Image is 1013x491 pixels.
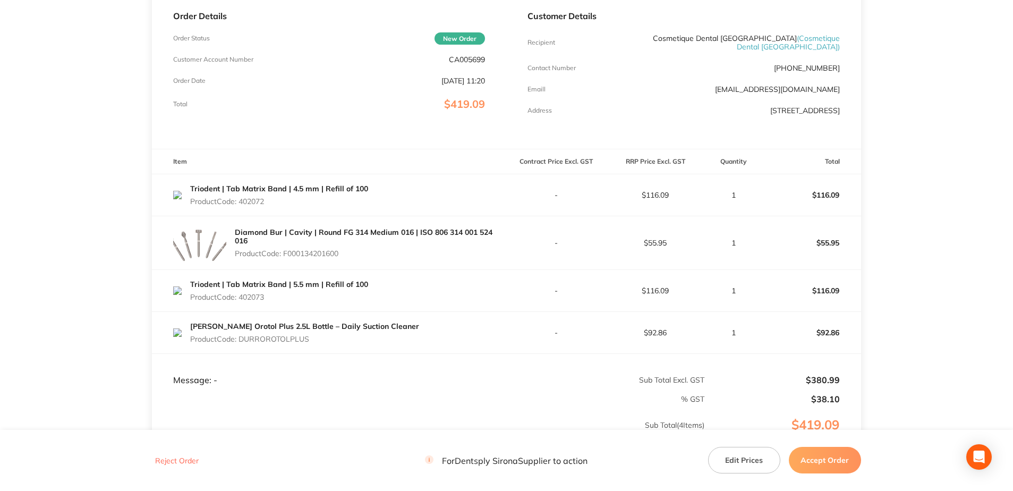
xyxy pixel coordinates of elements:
p: [STREET_ADDRESS] [770,106,840,115]
th: Total [762,149,861,174]
p: % GST [152,395,704,403]
p: $116.09 [762,278,861,303]
p: Customer Account Number [173,56,253,63]
a: Triodent | Tab Matrix Band | 4.5 mm | Refill of 100 [190,184,368,193]
p: Sub Total ( 4 Items) [152,421,704,451]
p: Product Code: DURROROTOLPLUS [190,335,419,343]
p: 1 [705,191,761,199]
img: dHg4Z280OQ [173,191,182,199]
th: Quantity [705,149,762,174]
p: 1 [705,239,761,247]
p: Customer Details [527,11,839,21]
p: Cosmetique Dental [GEOGRAPHIC_DATA] [632,34,840,51]
button: Reject Order [152,456,202,465]
p: $38.10 [705,394,840,404]
p: Order Date [173,77,206,84]
p: - [507,239,605,247]
a: [EMAIL_ADDRESS][DOMAIN_NAME] [715,84,840,94]
p: - [507,191,605,199]
p: Total [173,100,188,108]
p: [PHONE_NUMBER] [774,64,840,72]
p: $116.09 [606,286,704,295]
p: [DATE] 11:20 [441,77,485,85]
p: Recipient [527,39,555,46]
p: $92.86 [762,320,861,345]
img: emUwbnUwNA [173,286,182,295]
p: Product Code: 402072 [190,197,368,206]
p: Order Details [173,11,485,21]
p: Address [527,107,552,114]
p: CA005699 [449,55,485,64]
p: - [507,286,605,295]
p: $419.09 [705,418,861,454]
button: Accept Order [789,447,861,473]
p: Product Code: 402073 [190,293,368,301]
p: - [507,328,605,337]
button: Edit Prices [708,447,780,473]
p: Order Status [173,35,210,42]
span: New Order [435,32,485,45]
img: cmlydTFydw [173,216,226,269]
p: 1 [705,328,761,337]
p: Sub Total Excl. GST [507,376,704,384]
th: RRP Price Excl. GST [606,149,705,174]
p: Product Code: F000134201600 [235,249,506,258]
p: $380.99 [705,375,840,385]
p: For Dentsply Sirona Supplier to action [425,455,588,465]
span: ( Cosmetique Dental [GEOGRAPHIC_DATA] ) [737,33,840,52]
div: Open Intercom Messenger [966,444,992,470]
a: Diamond Bur | Cavity | Round FG 314 Medium 016 | ISO 806 314 001 524 016 [235,227,492,245]
th: Contract Price Excl. GST [506,149,606,174]
p: $116.09 [762,182,861,208]
td: Message: - [152,354,506,386]
p: $116.09 [606,191,704,199]
a: Triodent | Tab Matrix Band | 5.5 mm | Refill of 100 [190,280,368,289]
a: [PERSON_NAME] Orotol Plus 2.5L Bottle – Daily Suction Cleaner [190,321,419,331]
p: $92.86 [606,328,704,337]
p: Contact Number [527,64,576,72]
p: Emaill [527,86,546,93]
p: $55.95 [606,239,704,247]
th: Item [152,149,506,174]
p: $55.95 [762,230,861,256]
span: $419.09 [444,97,485,111]
img: azJ3dmVpNw [173,328,182,337]
p: 1 [705,286,761,295]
